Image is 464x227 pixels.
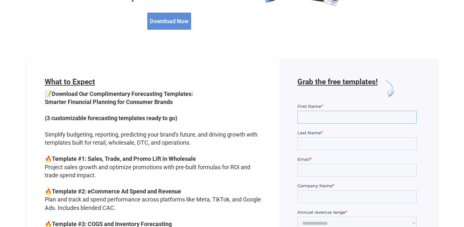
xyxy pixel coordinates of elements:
a: Download Now [147,13,191,30]
img: arrow [378,77,400,100]
input: Wholesale [2,186,6,191]
input: Retail Stores [2,195,6,199]
span: Wholesale [7,186,30,191]
strong: Template #2: eCommerce Ad Spend and Revenue [52,188,181,195]
input: Shopify [2,170,6,174]
span: Shopify [7,170,23,175]
strong: Template #1: Sales, Trade, and Promo Lift in Wholesale [52,155,196,162]
strong: (3 customizable forecasting templates ready to go) [45,115,177,121]
span: Retail Stores [7,195,34,200]
span: What to Expect [45,77,95,86]
span: Amazon [7,178,25,183]
strong: Download Our Complimentary Forecasting Templates: Smarter Financial Planning for Consumer Brands [45,90,193,105]
input: Amazon [2,178,6,182]
h6: Grab the free templates! [297,77,378,100]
